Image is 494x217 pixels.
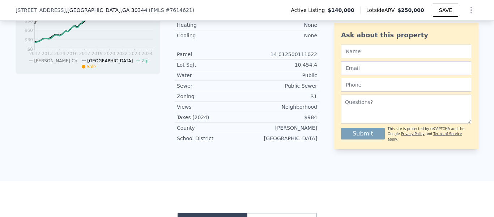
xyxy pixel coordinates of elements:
button: Submit [341,128,385,139]
div: 14 012500111022 [247,51,317,58]
div: None [247,21,317,29]
span: Zip [141,58,148,63]
div: None [247,32,317,39]
input: Name [341,45,471,58]
span: # 7614621 [166,7,192,13]
tspan: 2023 [129,51,140,56]
span: $140,000 [328,7,354,14]
div: 10,454.4 [247,61,317,68]
div: Public Sewer [247,82,317,89]
span: Lotside ARV [366,7,397,14]
div: ( ) [149,7,194,14]
tspan: $0 [27,47,33,52]
div: Zoning [177,93,247,100]
span: $250,000 [397,7,424,13]
tspan: 2012 [29,51,41,56]
div: Neighborhood [247,103,317,110]
div: Ask about this property [341,30,471,40]
tspan: 2016 [67,51,78,56]
span: Active Listing [291,7,328,14]
tspan: 2022 [116,51,128,56]
tspan: $30 [25,37,33,42]
div: Heating [177,21,247,29]
div: Views [177,103,247,110]
div: Water [177,72,247,79]
div: This site is protected by reCAPTCHA and the Google and apply. [388,126,471,142]
span: [STREET_ADDRESS] [16,7,66,14]
div: Sewer [177,82,247,89]
span: , [GEOGRAPHIC_DATA] [66,7,148,14]
div: [GEOGRAPHIC_DATA] [247,135,317,142]
div: $984 [247,114,317,121]
tspan: 2020 [104,51,115,56]
span: , GA 30344 [120,7,147,13]
tspan: 2019 [91,51,103,56]
input: Email [341,61,471,75]
span: Sale [87,64,96,69]
tspan: 2013 [42,51,53,56]
span: [PERSON_NAME] Co. [34,58,78,63]
span: [GEOGRAPHIC_DATA] [87,58,133,63]
div: School District [177,135,247,142]
div: Lot Sqft [177,61,247,68]
div: County [177,124,247,132]
button: SAVE [433,4,458,17]
div: Public [247,72,317,79]
tspan: $90 [25,18,33,24]
input: Phone [341,78,471,92]
tspan: 2024 [141,51,153,56]
div: Parcel [177,51,247,58]
a: Privacy Policy [401,132,425,136]
a: Terms of Service [433,132,462,136]
tspan: 2017 [79,51,90,56]
div: R1 [247,93,317,100]
span: FMLS [151,7,164,13]
button: Show Options [464,3,478,17]
div: [PERSON_NAME] [247,124,317,132]
tspan: 2014 [54,51,65,56]
tspan: $60 [25,28,33,33]
div: Cooling [177,32,247,39]
div: Taxes (2024) [177,114,247,121]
